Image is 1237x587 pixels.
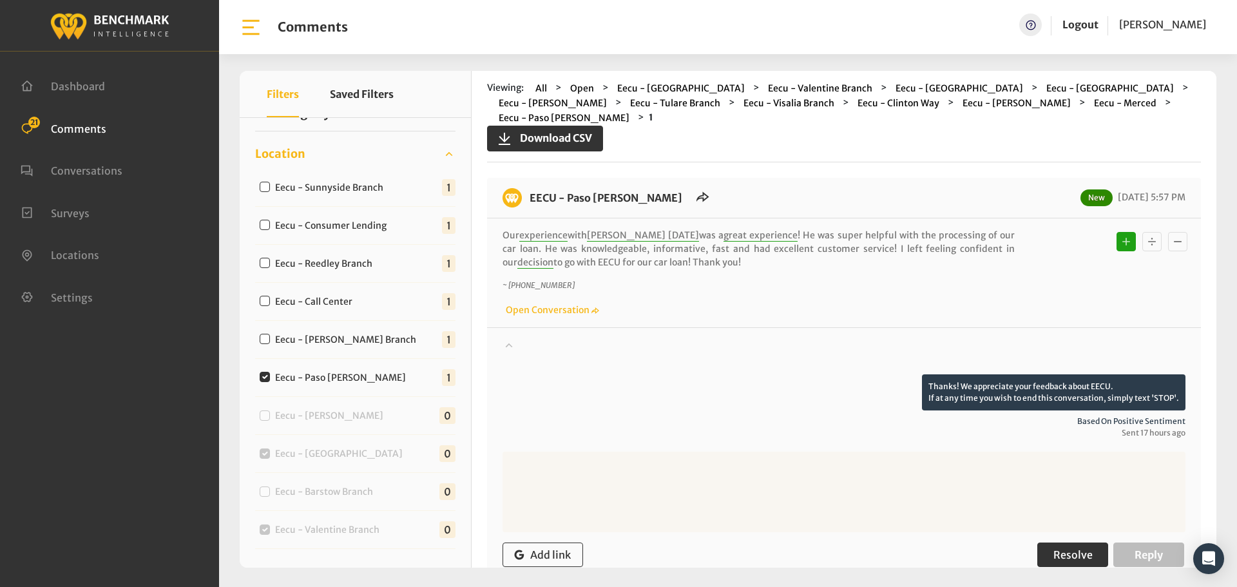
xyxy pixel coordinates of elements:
span: New [1080,189,1113,206]
input: Eecu - Reedley Branch [260,258,270,268]
img: bar [240,16,262,39]
label: Eecu - Consumer Lending [271,219,397,233]
button: Eecu - Merced [1090,96,1160,111]
label: Eecu - [GEOGRAPHIC_DATA] [271,447,413,461]
input: Eecu - [PERSON_NAME] Branch [260,334,270,344]
span: Download CSV [512,130,592,146]
strong: 1 [649,111,653,123]
button: Eecu - Tulare Branch [626,96,724,111]
span: Comments [51,122,106,135]
span: [DATE] 5:57 PM [1115,191,1185,203]
button: Download CSV [487,126,603,151]
a: Surveys [21,206,90,218]
input: Eecu - Consumer Lending [260,220,270,230]
img: benchmark [503,188,522,207]
span: Location [255,145,305,162]
span: 1 [442,369,455,386]
label: Eecu - Barstow Branch [271,485,383,499]
label: Eecu - Sunnyside Branch [271,181,394,195]
label: Eecu - Valentine Branch [271,523,390,537]
span: [PERSON_NAME] [DATE] [587,229,699,242]
h1: Comments [278,19,348,35]
a: EECU - Paso [PERSON_NAME] [530,191,682,204]
label: Eecu - [PERSON_NAME] [271,409,394,423]
span: Conversations [51,164,122,177]
h6: EECU - Paso Robles [522,188,690,207]
input: Eecu - Paso [PERSON_NAME] [260,372,270,382]
span: 21 [28,117,40,128]
span: Settings [51,291,93,303]
span: [PERSON_NAME] [1119,18,1206,31]
span: 1 [442,255,455,272]
button: Add link [503,543,583,567]
button: Saved Filters [330,71,394,117]
a: [PERSON_NAME] [1119,14,1206,36]
span: Resolve [1053,548,1093,561]
input: Eecu - Sunnyside Branch [260,182,270,192]
span: great experience [724,229,798,242]
a: Logout [1062,14,1098,36]
i: ~ [PHONE_NUMBER] [503,280,575,290]
span: 0 [439,445,455,462]
input: Eecu - Call Center [260,296,270,306]
a: Logout [1062,18,1098,31]
label: Eecu - Call Center [271,295,363,309]
button: Eecu - Visalia Branch [740,96,838,111]
button: See More [325,566,386,581]
a: Comments 21 [21,121,106,134]
p: Thanks! We appreciate your feedback about EECU. If at any time you wish to end this conversation,... [922,374,1185,410]
span: Sent 17 hours ago [503,427,1185,439]
button: Eecu - Paso [PERSON_NAME] [495,111,633,126]
span: Based on positive sentiment [503,416,1185,427]
button: Eecu - [GEOGRAPHIC_DATA] [613,81,749,96]
span: Dashboard [51,80,105,93]
button: Filters [267,71,299,117]
span: experience [519,229,568,242]
span: 0 [439,521,455,538]
span: decision [517,256,553,269]
span: 1 [442,217,455,234]
a: Conversations [21,163,122,176]
a: Location [255,144,455,164]
button: Eecu - Valentine Branch [764,81,876,96]
div: Open Intercom Messenger [1193,543,1224,574]
button: Resolve [1037,543,1108,567]
span: Locations [51,249,99,262]
button: Eecu - Clinton Way [854,96,943,111]
a: Locations [21,247,99,260]
span: 1 [442,179,455,196]
span: 0 [439,407,455,424]
a: Open Conversation [503,304,599,316]
button: All [532,81,551,96]
p: Our with was a ! He was super helpful with the processing of our car loan. He was knowledgeable, ... [503,229,1015,269]
button: Open [566,81,598,96]
a: Settings [21,290,93,303]
span: 1 [442,293,455,310]
button: Eecu - [PERSON_NAME] [959,96,1075,111]
button: Eecu - [PERSON_NAME] [495,96,611,111]
span: Viewing: [487,81,524,96]
button: Eecu - [GEOGRAPHIC_DATA] [892,81,1027,96]
span: 1 [442,331,455,348]
div: Basic example [1113,229,1191,255]
button: Eecu - [GEOGRAPHIC_DATA] [1042,81,1178,96]
label: Eecu - Paso [PERSON_NAME] [271,371,416,385]
img: benchmark [50,10,169,41]
span: Surveys [51,206,90,219]
span: 0 [439,483,455,500]
label: Eecu - Reedley Branch [271,257,383,271]
a: Dashboard [21,79,105,91]
label: Eecu - [PERSON_NAME] Branch [271,333,427,347]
